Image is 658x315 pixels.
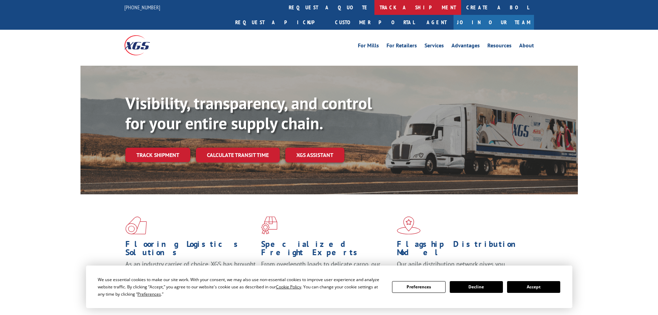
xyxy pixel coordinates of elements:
p: From overlength loads to delicate cargo, our experienced staff knows the best way to move your fr... [261,260,392,291]
h1: Specialized Freight Experts [261,240,392,260]
a: Join Our Team [454,15,534,30]
b: Visibility, transparency, and control for your entire supply chain. [125,92,372,134]
span: As an industry carrier of choice, XGS has brought innovation and dedication to flooring logistics... [125,260,256,285]
div: We use essential cookies to make our site work. With your consent, we may also use non-essential ... [98,276,384,298]
a: Resources [487,43,512,50]
img: xgs-icon-focused-on-flooring-red [261,216,277,234]
img: xgs-icon-total-supply-chain-intelligence-red [125,216,147,234]
span: Preferences [137,291,161,297]
a: For Mills [358,43,379,50]
a: Advantages [451,43,480,50]
a: Services [425,43,444,50]
h1: Flooring Logistics Solutions [125,240,256,260]
a: Customer Portal [330,15,420,30]
a: Track shipment [125,148,190,162]
a: Calculate transit time [196,148,280,163]
a: Agent [420,15,454,30]
h1: Flagship Distribution Model [397,240,527,260]
button: Decline [450,281,503,293]
img: xgs-icon-flagship-distribution-model-red [397,216,421,234]
a: About [519,43,534,50]
button: Accept [507,281,560,293]
a: For Retailers [387,43,417,50]
button: Preferences [392,281,445,293]
a: Request a pickup [230,15,330,30]
a: XGS ASSISTANT [285,148,344,163]
span: Cookie Policy [276,284,301,290]
div: Cookie Consent Prompt [86,266,572,308]
span: Our agile distribution network gives you nationwide inventory management on demand. [397,260,524,276]
a: [PHONE_NUMBER] [124,4,160,11]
